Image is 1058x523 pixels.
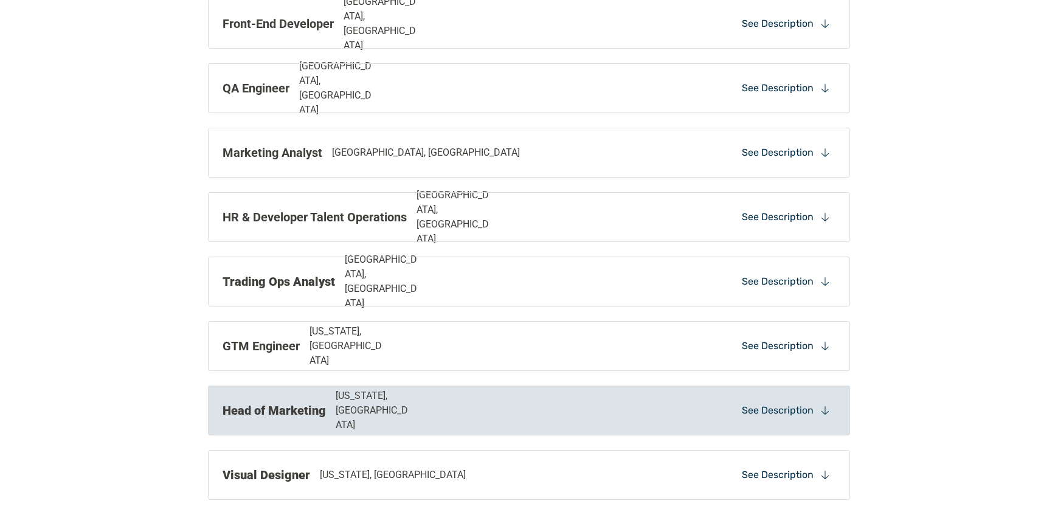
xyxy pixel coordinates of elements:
p: See Description [742,468,814,482]
p: See Description [742,404,814,417]
p: See Description [742,146,814,159]
p: See Description [742,339,814,353]
p: GTM Engineer [223,337,300,355]
p: [US_STATE], [GEOGRAPHIC_DATA] [336,389,413,432]
p: [US_STATE], [GEOGRAPHIC_DATA] [309,324,387,368]
p: See Description [742,81,814,95]
p: Marketing Analyst [223,144,322,162]
strong: Trading Ops Analyst [223,274,335,289]
p: [US_STATE], [GEOGRAPHIC_DATA] [320,468,466,482]
p: See Description [742,17,814,30]
p: [GEOGRAPHIC_DATA], [GEOGRAPHIC_DATA] [417,188,494,246]
strong: Head of Marketing [223,403,326,418]
p: [GEOGRAPHIC_DATA], [GEOGRAPHIC_DATA] [332,145,520,160]
p: QA Engineer [223,79,289,97]
p: [GEOGRAPHIC_DATA], [GEOGRAPHIC_DATA] [299,59,376,117]
p: HR & Developer Talent Operations [223,208,407,226]
p: See Description [742,210,814,224]
p: Front-End Developer [223,15,334,33]
strong: Visual Designer [223,468,310,482]
p: See Description [742,275,814,288]
p: [GEOGRAPHIC_DATA], [GEOGRAPHIC_DATA] [345,252,422,311]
